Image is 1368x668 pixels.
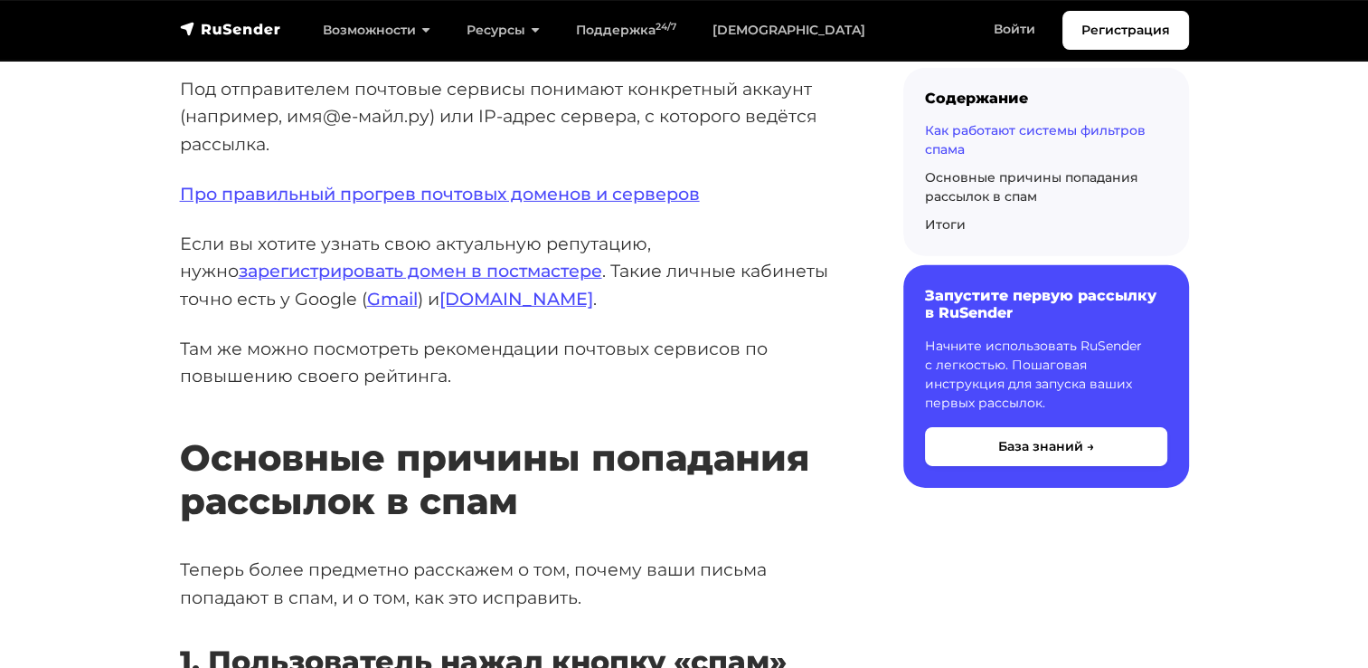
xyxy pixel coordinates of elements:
div: Содержание [925,90,1167,107]
p: Там же можно посмотреть рекомендации почтовых сервисов по повышению своего рейтинга. [180,335,845,390]
a: Войти [976,11,1053,48]
a: Про правильный прогрев почтовых доменов и серверов [180,183,700,205]
img: RuSender [180,20,281,38]
a: Итоги [925,216,966,233]
p: Теперь более предметно расскажем о том, почему ваши письма попадают в спам, и о том, как это испр... [180,556,845,611]
a: Ресурсы [448,12,558,49]
a: [DOMAIN_NAME] [439,288,593,310]
a: Поддержка24/7 [558,12,694,49]
a: Запустите первую рассылку в RuSender Начните использовать RuSender с легкостью. Пошаговая инструк... [903,265,1189,487]
a: Основные причины попадания рассылок в спам [925,169,1138,205]
a: зарегистрировать домен в постмастере [239,260,602,282]
h2: Основные причины попадания рассылок в спам [180,383,845,523]
a: Gmail [367,288,418,310]
p: Под отправителем почтовые сервисы понимают конкретный аккаунт (например, имя@е-майл.ру) или IP-ад... [180,75,845,158]
a: Регистрация [1062,11,1189,50]
h6: Запустите первую рассылку в RuSender [925,287,1167,321]
a: Как работают системы фильтров спама [925,122,1146,157]
a: Возможности [305,12,448,49]
p: Если вы хотите узнать свою актуальную репутацию, нужно . Такие личные кабинеты точно есть у Googl... [180,230,845,313]
sup: 24/7 [656,21,676,33]
p: Начните использовать RuSender с легкостью. Пошаговая инструкция для запуска ваших первых рассылок. [925,337,1167,413]
a: [DEMOGRAPHIC_DATA] [694,12,883,49]
button: База знаний → [925,427,1167,466]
